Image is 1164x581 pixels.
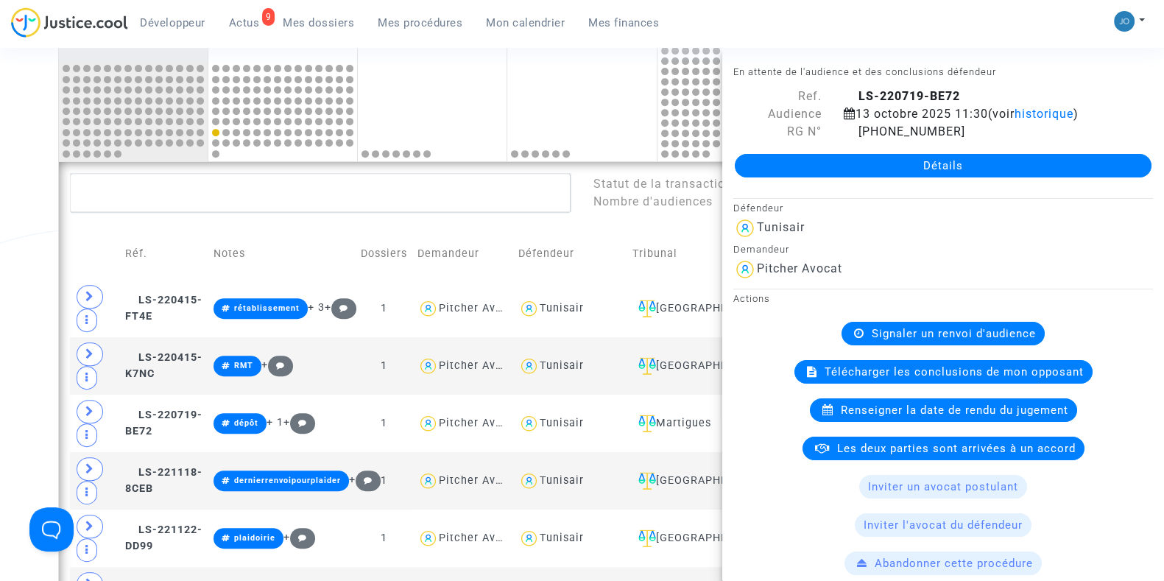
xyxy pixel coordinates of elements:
[325,301,356,314] span: +
[632,300,760,317] div: [GEOGRAPHIC_DATA]
[140,16,205,29] span: Développeur
[540,474,584,487] div: Tunisair
[366,12,474,34] a: Mes procédures
[518,298,540,320] img: icon-user.svg
[234,303,300,313] span: rétablissement
[518,413,540,434] img: icon-user.svg
[356,280,412,337] td: 1
[733,216,757,240] img: icon-user.svg
[1114,11,1135,32] img: 45a793c8596a0d21866ab9c5374b5e4b
[627,228,765,280] td: Tribunal
[417,298,439,320] img: icon-user.svg
[518,356,540,377] img: icon-user.svg
[638,529,656,547] img: icon-faciliter-sm.svg
[733,203,783,214] small: Défendeur
[638,300,656,317] img: icon-faciliter-sm.svg
[722,88,833,105] div: Ref.
[474,12,576,34] a: Mon calendrier
[593,194,712,208] span: Nombre d'audiences
[439,359,520,372] div: Pitcher Avocat
[593,177,732,191] span: Statut de la transaction
[733,258,757,281] img: icon-user.svg
[229,16,260,29] span: Actus
[735,154,1151,177] a: Détails
[356,337,412,395] td: 1
[417,356,439,377] img: icon-user.svg
[1015,107,1073,121] span: historique
[125,351,202,380] span: LS-220415-K7NC
[733,293,770,304] small: Actions
[722,105,833,123] div: Audience
[513,228,627,280] td: Défendeur
[439,417,520,429] div: Pitcher Avocat
[234,476,341,485] span: dernierrenvoipourplaider
[412,228,513,280] td: Demandeur
[356,395,412,452] td: 1
[378,16,462,29] span: Mes procédures
[76,87,113,96] div: Domaine
[875,557,1033,570] span: Abandonner cette procédure
[283,416,315,429] span: +
[540,417,584,429] div: Tunisair
[841,404,1068,417] span: Renseigner la date de rendu du jugement
[167,85,179,97] img: tab_keywords_by_traffic_grey.svg
[439,302,520,314] div: Pitcher Avocat
[868,480,1018,493] span: Inviter un avocat postulant
[283,16,354,29] span: Mes dossiers
[125,409,202,437] span: LS-220719-BE72
[540,532,584,544] div: Tunisair
[234,361,253,370] span: RMT
[262,8,275,26] div: 9
[183,87,225,96] div: Mots-clés
[24,24,35,35] img: logo_orange.svg
[128,12,217,34] a: Développeur
[234,533,275,543] span: plaidoirie
[217,12,272,34] a: 9Actus
[988,107,1079,121] span: (voir )
[349,473,381,486] span: +
[518,471,540,492] img: icon-user.svg
[757,261,842,275] div: Pitcher Avocat
[638,357,656,375] img: icon-faciliter-sm.svg
[11,7,128,38] img: jc-logo.svg
[858,89,960,103] b: LS-220719-BE72
[733,66,996,77] small: En attente de l'audience et des conclusions défendeur
[576,12,671,34] a: Mes finances
[356,228,412,280] td: Dossiers
[439,474,520,487] div: Pitcher Avocat
[29,507,74,552] iframe: Help Scout Beacon - Open
[757,220,805,234] div: Tunisair
[125,524,202,552] span: LS-221122-DD99
[864,518,1023,532] span: Inviter l'avocat du défendeur
[38,38,166,50] div: Domaine: [DOMAIN_NAME]
[844,124,965,138] span: [PHONE_NUMBER]
[588,16,659,29] span: Mes finances
[638,472,656,490] img: icon-faciliter-sm.svg
[41,24,72,35] div: v 4.0.25
[356,452,412,510] td: 1
[632,415,760,432] div: Martigues
[24,38,35,50] img: website_grey.svg
[837,442,1076,455] span: Les deux parties sont arrivées à un accord
[632,472,760,490] div: [GEOGRAPHIC_DATA]
[518,528,540,549] img: icon-user.svg
[417,528,439,549] img: icon-user.svg
[825,365,1084,378] span: Télécharger les conclusions de mon opposant
[234,418,258,428] span: dépôt
[125,466,202,495] span: LS-221118-8CEB
[417,471,439,492] img: icon-user.svg
[271,12,366,34] a: Mes dossiers
[638,415,656,432] img: icon-faciliter-sm.svg
[872,327,1036,340] span: Signaler un renvoi d'audience
[540,302,584,314] div: Tunisair
[722,123,833,141] div: RG N°
[632,357,760,375] div: [GEOGRAPHIC_DATA]
[283,531,315,543] span: +
[356,510,412,567] td: 1
[632,529,760,547] div: [GEOGRAPHIC_DATA]
[833,105,1127,123] div: 13 octobre 2025 11:30
[417,413,439,434] img: icon-user.svg
[439,532,520,544] div: Pitcher Avocat
[540,359,584,372] div: Tunisair
[208,228,356,280] td: Notes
